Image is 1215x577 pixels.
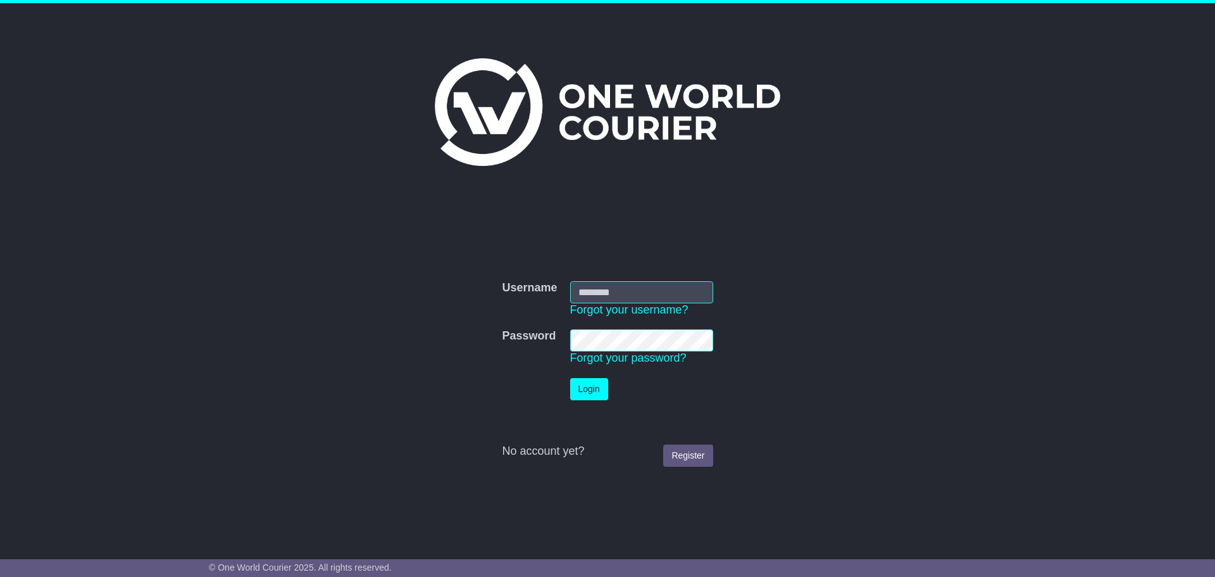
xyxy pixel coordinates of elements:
a: Register [663,445,713,467]
button: Login [570,378,608,400]
img: One World [435,58,780,166]
label: Username [502,281,557,295]
a: Forgot your password? [570,352,687,364]
label: Password [502,329,556,343]
span: © One World Courier 2025. All rights reserved. [209,562,392,573]
div: No account yet? [502,445,713,459]
a: Forgot your username? [570,303,688,316]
